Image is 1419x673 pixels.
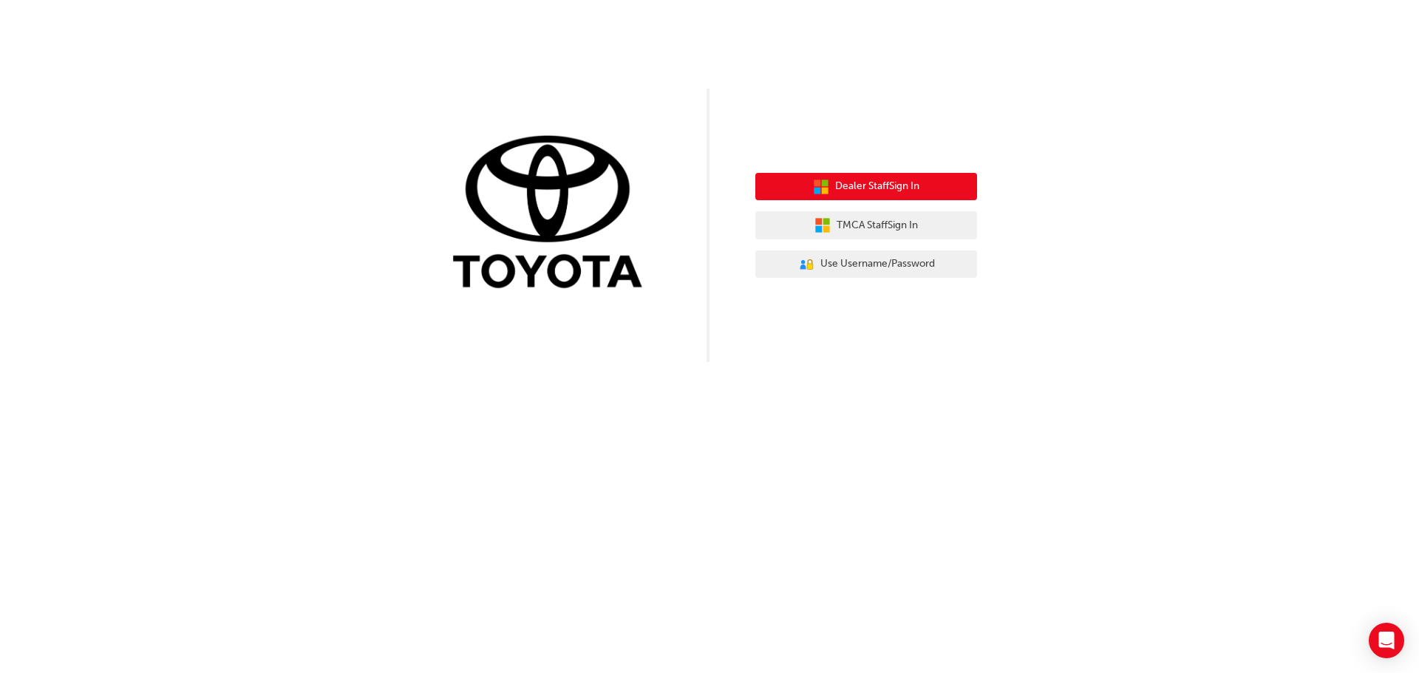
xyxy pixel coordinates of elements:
span: Dealer Staff Sign In [835,178,919,195]
span: Use Username/Password [820,256,935,273]
div: Open Intercom Messenger [1369,623,1404,658]
button: Dealer StaffSign In [755,173,977,201]
button: TMCA StaffSign In [755,211,977,239]
img: Trak [442,132,664,295]
span: TMCA Staff Sign In [837,217,918,234]
button: Use Username/Password [755,250,977,279]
